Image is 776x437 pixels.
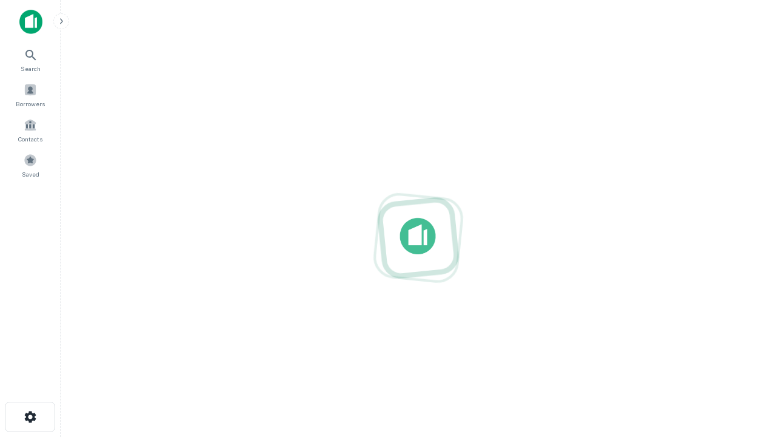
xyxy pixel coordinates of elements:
span: Search [21,64,41,73]
span: Borrowers [16,99,45,109]
a: Search [4,43,57,76]
img: capitalize-icon.png [19,10,42,34]
a: Borrowers [4,78,57,111]
iframe: Chat Widget [715,301,776,359]
a: Saved [4,149,57,181]
a: Contacts [4,113,57,146]
span: Contacts [18,134,42,144]
span: Saved [22,169,39,179]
